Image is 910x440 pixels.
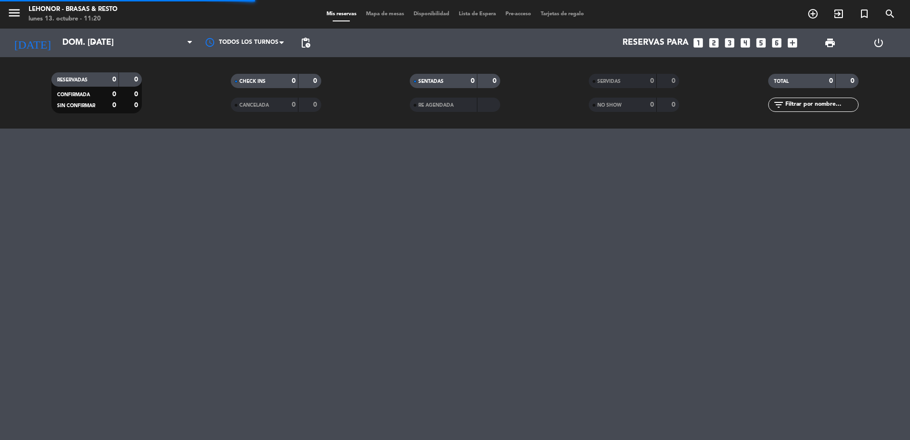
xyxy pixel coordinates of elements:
[322,11,361,17] span: Mis reservas
[851,78,856,84] strong: 0
[454,11,501,17] span: Lista de Espera
[771,37,783,49] i: looks_6
[692,37,704,49] i: looks_one
[57,78,88,82] span: RESERVADAS
[597,103,622,108] span: NO SHOW
[807,8,819,20] i: add_circle_outline
[739,37,752,49] i: looks_4
[418,103,454,108] span: RE AGENDADA
[755,37,767,49] i: looks_5
[672,78,677,84] strong: 0
[361,11,409,17] span: Mapa de mesas
[134,91,140,98] strong: 0
[313,101,319,108] strong: 0
[884,8,896,20] i: search
[471,78,475,84] strong: 0
[784,100,858,110] input: Filtrar por nombre...
[112,91,116,98] strong: 0
[7,6,21,23] button: menu
[418,79,444,84] span: SENTADAS
[650,78,654,84] strong: 0
[313,78,319,84] strong: 0
[239,103,269,108] span: CANCELADA
[7,6,21,20] i: menu
[89,37,100,49] i: arrow_drop_down
[859,8,870,20] i: turned_in_not
[239,79,266,84] span: CHECK INS
[854,29,903,57] div: LOG OUT
[650,101,654,108] strong: 0
[536,11,589,17] span: Tarjetas de regalo
[774,79,789,84] span: TOTAL
[873,37,884,49] i: power_settings_new
[708,37,720,49] i: looks_two
[597,79,621,84] span: SERVIDAS
[300,37,311,49] span: pending_actions
[29,5,118,14] div: Lehonor - Brasas & Resto
[112,102,116,109] strong: 0
[493,78,498,84] strong: 0
[824,37,836,49] span: print
[292,78,296,84] strong: 0
[134,76,140,83] strong: 0
[134,102,140,109] strong: 0
[409,11,454,17] span: Disponibilidad
[292,101,296,108] strong: 0
[623,38,689,48] span: Reservas para
[723,37,736,49] i: looks_3
[773,99,784,110] i: filter_list
[29,14,118,24] div: lunes 13. octubre - 11:20
[833,8,844,20] i: exit_to_app
[7,32,58,53] i: [DATE]
[829,78,833,84] strong: 0
[672,101,677,108] strong: 0
[786,37,799,49] i: add_box
[112,76,116,83] strong: 0
[57,92,90,97] span: CONFIRMADA
[57,103,95,108] span: SIN CONFIRMAR
[501,11,536,17] span: Pre-acceso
